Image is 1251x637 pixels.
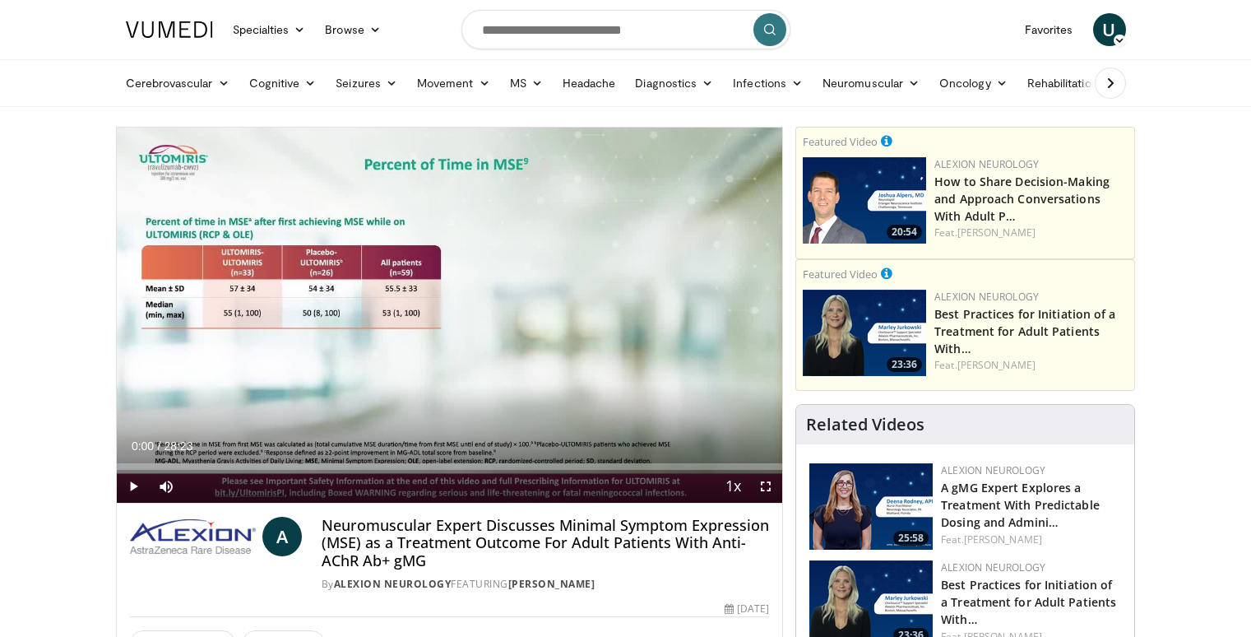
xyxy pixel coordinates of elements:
a: [PERSON_NAME] [964,532,1042,546]
span: 23:36 [887,357,922,372]
div: Feat. [941,532,1121,547]
button: Playback Rate [716,470,749,503]
div: [DATE] [725,602,769,616]
img: 55ef5a72-a204-42b0-ba67-a2f597bcfd60.png.150x105_q85_crop-smart_upscale.png [809,463,933,550]
span: 0:00 [132,439,154,453]
a: MS [500,67,553,100]
img: 2bf2d289-411f-4b07-ae83-8201e53ce944.png.150x105_q85_crop-smart_upscale.png [803,157,926,244]
h4: Neuromuscular Expert Discusses Minimal Symptom Expression (MSE) as a Treatment Outcome For Adult ... [322,517,769,570]
a: Diagnostics [625,67,723,100]
a: Movement [407,67,500,100]
div: Feat. [934,358,1128,373]
a: Rehabilitation [1017,67,1108,100]
img: VuMedi Logo [126,21,213,38]
div: Progress Bar [117,463,783,470]
span: / [158,439,161,453]
a: Best Practices for Initiation of a Treatment for Adult Patients With… [941,577,1116,627]
a: Specialties [223,13,316,46]
a: U [1093,13,1126,46]
a: Browse [315,13,391,46]
a: Oncology [929,67,1017,100]
span: 28:23 [164,439,192,453]
input: Search topics, interventions [461,10,790,49]
h4: Related Videos [806,415,924,435]
a: [PERSON_NAME] [957,358,1036,372]
a: Alexion Neurology [941,560,1045,574]
span: 20:54 [887,225,922,239]
a: 25:58 [809,463,933,550]
a: 23:36 [803,290,926,376]
a: [PERSON_NAME] [508,577,595,591]
a: Best Practices for Initiation of a Treatment for Adult Patients With… [934,306,1115,356]
img: Alexion Neurology [130,517,256,556]
a: Alexion Neurology [334,577,452,591]
small: Featured Video [803,267,878,281]
div: By FEATURING [322,577,769,592]
button: Fullscreen [749,470,782,503]
a: A [262,517,302,556]
a: Alexion Neurology [941,463,1045,477]
div: Feat. [934,226,1128,240]
a: Alexion Neurology [934,290,1039,304]
img: f0e261a4-3866-41fc-89a8-f2b6ccf33499.png.150x105_q85_crop-smart_upscale.png [803,290,926,376]
a: [PERSON_NAME] [957,226,1036,239]
video-js: Video Player [117,128,783,504]
a: Headache [553,67,626,100]
a: Alexion Neurology [934,157,1039,171]
a: Neuromuscular [813,67,929,100]
a: How to Share Decision-Making and Approach Conversations With Adult P… [934,174,1110,224]
a: 20:54 [803,157,926,244]
a: Seizures [326,67,407,100]
a: Cerebrovascular [116,67,239,100]
a: Infections [723,67,813,100]
a: Cognitive [239,67,327,100]
a: Favorites [1015,13,1083,46]
a: A gMG Expert Explores a Treatment With Predictable Dosing and Admini… [941,480,1100,530]
button: Play [117,470,150,503]
span: 25:58 [893,531,929,546]
button: Mute [150,470,183,503]
small: Featured Video [803,134,878,149]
